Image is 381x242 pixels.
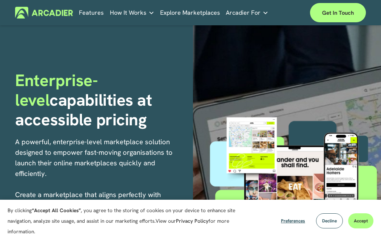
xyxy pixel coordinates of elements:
[226,7,268,18] a: folder dropdown
[15,89,156,130] strong: capabilities at accessible pricing
[348,213,373,228] button: Accept
[79,7,104,18] a: Features
[281,218,305,224] span: Preferences
[110,7,154,18] a: folder dropdown
[322,218,337,224] span: Decline
[226,8,261,18] span: Arcadier For
[310,3,366,22] a: Get in touch
[316,213,343,228] button: Decline
[160,7,220,18] a: Explore Marketplaces
[15,7,73,18] img: Arcadier
[15,69,97,111] span: Enterprise-level
[354,218,368,224] span: Accept
[32,207,81,214] strong: “Accept All Cookies”
[8,205,253,237] p: By clicking , you agree to the storing of cookies on your device to enhance site navigation, anal...
[176,217,208,224] a: Privacy Policy
[275,213,311,228] button: Preferences
[110,8,147,18] span: How It Works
